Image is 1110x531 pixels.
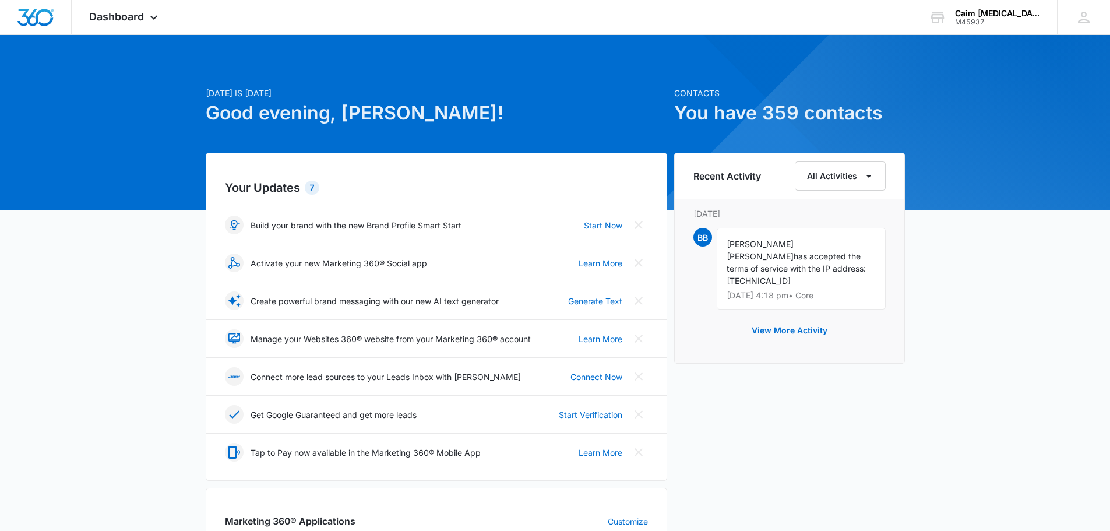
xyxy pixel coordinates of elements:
[629,443,648,462] button: Close
[568,295,622,307] a: Generate Text
[206,99,667,127] h1: Good evening, [PERSON_NAME]!
[727,251,866,273] span: has accepted the terms of service with the IP address:
[693,208,886,220] p: [DATE]
[693,169,761,183] h6: Recent Activity
[570,371,622,383] a: Connect Now
[251,333,531,345] p: Manage your Websites 360® website from your Marketing 360® account
[727,276,791,286] span: [TECHNICAL_ID]
[629,329,648,348] button: Close
[206,87,667,99] p: [DATE] is [DATE]
[608,515,648,528] a: Customize
[674,87,905,99] p: Contacts
[674,99,905,127] h1: You have 359 contacts
[629,405,648,424] button: Close
[579,257,622,269] a: Learn More
[251,257,427,269] p: Activate your new Marketing 360® Social app
[693,228,712,247] span: BB
[727,291,876,300] p: [DATE] 4:18 pm • Core
[579,333,622,345] a: Learn More
[584,219,622,231] a: Start Now
[727,239,794,261] span: [PERSON_NAME] [PERSON_NAME]
[795,161,886,191] button: All Activities
[251,409,417,421] p: Get Google Guaranteed and get more leads
[251,446,481,459] p: Tap to Pay now available in the Marketing 360® Mobile App
[955,9,1040,18] div: account name
[225,179,648,196] h2: Your Updates
[579,446,622,459] a: Learn More
[251,371,521,383] p: Connect more lead sources to your Leads Inbox with [PERSON_NAME]
[740,317,839,344] button: View More Activity
[225,514,355,528] h2: Marketing 360® Applications
[629,254,648,272] button: Close
[955,18,1040,26] div: account id
[251,295,499,307] p: Create powerful brand messaging with our new AI text generator
[305,181,319,195] div: 7
[89,10,144,23] span: Dashboard
[629,367,648,386] button: Close
[629,216,648,234] button: Close
[559,409,622,421] a: Start Verification
[251,219,461,231] p: Build your brand with the new Brand Profile Smart Start
[629,291,648,310] button: Close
